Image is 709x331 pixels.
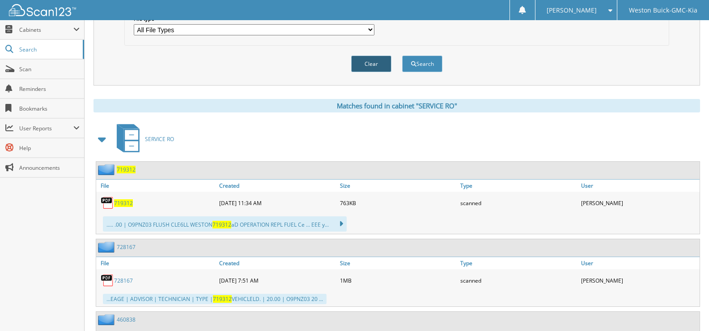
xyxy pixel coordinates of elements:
a: User [579,257,700,269]
div: Matches found in cabinet "SERVICE RO" [93,99,700,112]
a: SERVICE RO [111,121,174,157]
img: folder2.png [98,241,117,253]
img: PDF.png [101,196,114,210]
span: Weston Buick-GMC-Kia [629,8,697,13]
span: Scan [19,65,80,73]
div: ...EAGE | ADVISOR | TECHNICIAN | TYPE | VEHICLELD. | 20.00 | O9PNZ03 20 ... [103,294,327,304]
a: 728167 [117,243,136,251]
a: Type [458,257,579,269]
span: Announcements [19,164,80,172]
div: scanned [458,271,579,289]
a: Size [338,180,459,192]
img: folder2.png [98,314,117,325]
span: 719312 [213,295,232,303]
div: [DATE] 7:51 AM [217,271,338,289]
a: Size [338,257,459,269]
iframe: Chat Widget [664,288,709,331]
div: 1MB [338,271,459,289]
div: [PERSON_NAME] [579,194,700,212]
img: folder2.png [98,164,117,175]
div: scanned [458,194,579,212]
a: 460838 [117,316,136,323]
a: Type [458,180,579,192]
div: [PERSON_NAME] [579,271,700,289]
span: Help [19,144,80,152]
span: User Reports [19,125,73,132]
div: ..... .00 | O9PNZ03 FLUSH CLE6LL WESTON aD OPERATION REPL FUEL Ce ... EEE y... [103,216,347,232]
a: User [579,180,700,192]
span: Reminders [19,85,80,93]
button: Clear [351,56,391,72]
span: [PERSON_NAME] [547,8,597,13]
a: 719312 [114,199,133,207]
a: 719312 [117,166,136,173]
a: Created [217,257,338,269]
a: 728167 [114,277,133,284]
img: scan123-logo-white.svg [9,4,76,16]
img: PDF.png [101,274,114,287]
a: File [96,180,217,192]
span: SERVICE RO [145,135,174,143]
button: Search [402,56,442,72]
a: Created [217,180,338,192]
a: File [96,257,217,269]
span: Cabinets [19,26,73,34]
span: Search [19,46,78,53]
div: 763KB [338,194,459,212]
span: 719312 [212,221,231,228]
div: [DATE] 11:34 AM [217,194,338,212]
span: Bookmarks [19,105,80,112]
